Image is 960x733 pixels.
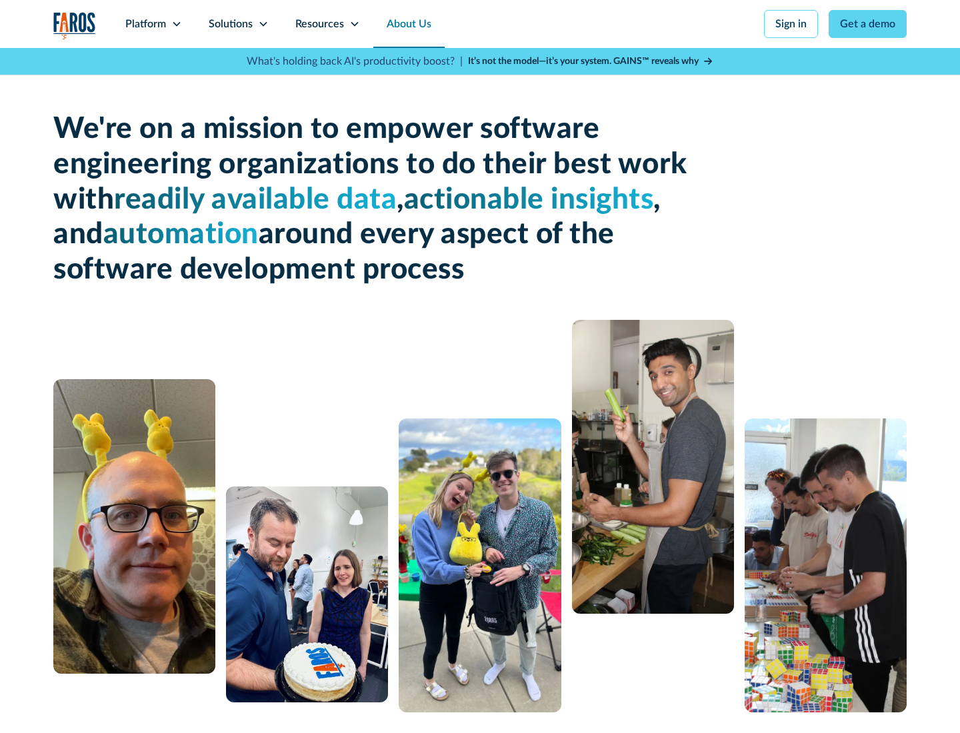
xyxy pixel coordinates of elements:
[53,12,96,39] img: Logo of the analytics and reporting company Faros.
[745,418,907,712] img: 5 people constructing a puzzle from Rubik's cubes
[114,185,397,215] span: readily available data
[125,16,166,32] div: Platform
[829,10,907,38] a: Get a demo
[764,10,818,38] a: Sign in
[103,220,259,249] span: automation
[404,185,654,215] span: actionable insights
[53,379,215,674] img: A man with glasses and a bald head wearing a yellow bunny headband.
[572,320,734,614] img: man cooking with celery
[399,418,561,712] img: A man and a woman standing next to each other.
[209,16,253,32] div: Solutions
[53,12,96,39] a: home
[295,16,344,32] div: Resources
[53,112,693,288] h1: We're on a mission to empower software engineering organizations to do their best work with , , a...
[468,55,713,69] a: It’s not the model—it’s your system. GAINS™ reveals why
[247,53,463,69] p: What's holding back AI's productivity boost? |
[468,57,699,66] strong: It’s not the model—it’s your system. GAINS™ reveals why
